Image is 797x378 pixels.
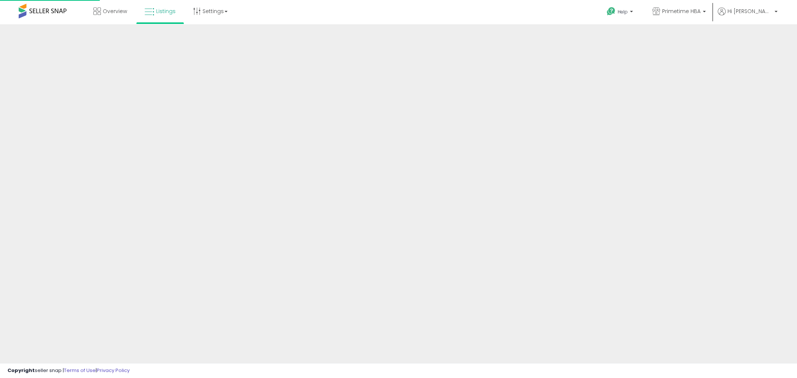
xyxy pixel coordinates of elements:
[156,7,176,15] span: Listings
[728,7,772,15] span: Hi [PERSON_NAME]
[601,1,640,24] a: Help
[662,7,701,15] span: Primetime HBA
[718,7,778,24] a: Hi [PERSON_NAME]
[103,7,127,15] span: Overview
[618,9,628,15] span: Help
[606,7,616,16] i: Get Help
